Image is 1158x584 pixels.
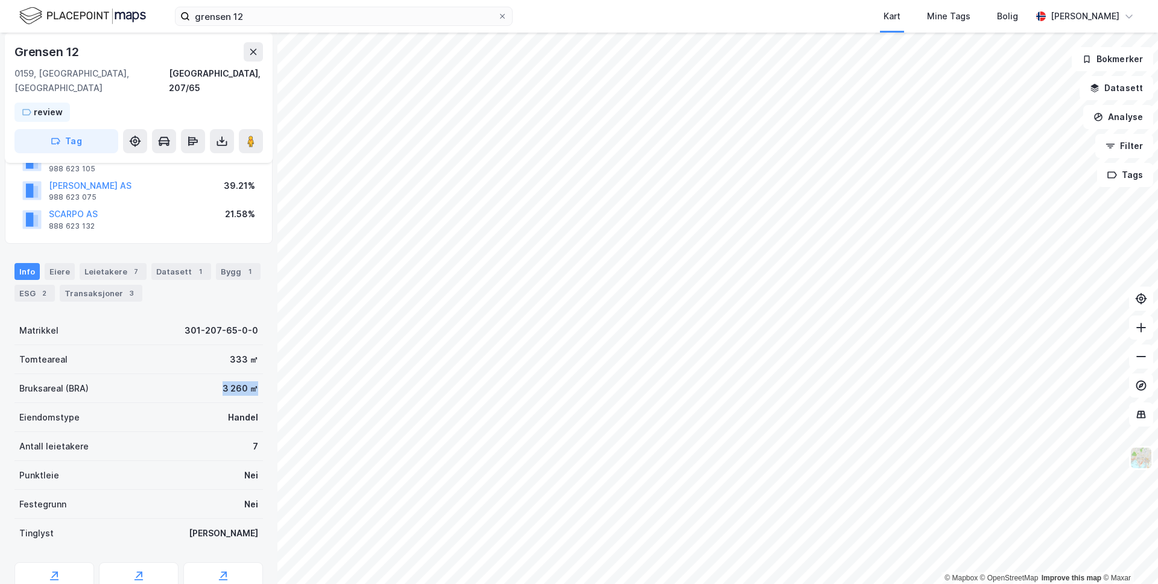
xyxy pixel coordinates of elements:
div: [PERSON_NAME] [189,526,258,541]
button: Tag [14,129,118,153]
button: Bokmerker [1072,47,1153,71]
iframe: Chat Widget [1098,526,1158,584]
div: 3 260 ㎡ [223,381,258,396]
div: Bruksareal (BRA) [19,381,89,396]
button: Analyse [1083,105,1153,129]
div: 888 623 132 [49,221,95,231]
div: 7 [130,265,142,278]
div: 3 [125,287,138,299]
div: 988 623 075 [49,192,96,202]
img: Z [1130,446,1153,469]
button: Filter [1095,134,1153,158]
div: 39.21% [224,179,255,193]
div: Grensen 12 [14,42,81,62]
div: Tomteareal [19,352,68,367]
div: Handel [228,410,258,425]
div: Datasett [151,263,211,280]
div: Antall leietakere [19,439,89,454]
a: OpenStreetMap [980,574,1039,582]
div: ESG [14,285,55,302]
div: Eiere [45,263,75,280]
div: [GEOGRAPHIC_DATA], 207/65 [169,66,263,95]
div: Mine Tags [927,9,970,24]
div: review [34,105,63,119]
div: [PERSON_NAME] [1051,9,1119,24]
div: Matrikkel [19,323,59,338]
div: 7 [253,439,258,454]
div: Bygg [216,263,261,280]
div: Info [14,263,40,280]
div: Nei [244,468,258,483]
div: Festegrunn [19,497,66,512]
a: Improve this map [1042,574,1101,582]
div: 301-207-65-0-0 [185,323,258,338]
input: Søk på adresse, matrikkel, gårdeiere, leietakere eller personer [190,7,498,25]
a: Mapbox [944,574,978,582]
div: 1 [244,265,256,278]
div: Bolig [997,9,1018,24]
div: 1 [194,265,206,278]
img: logo.f888ab2527a4732fd821a326f86c7f29.svg [19,5,146,27]
button: Tags [1097,163,1153,187]
div: Transaksjoner [60,285,142,302]
div: Kart [884,9,900,24]
div: Punktleie [19,468,59,483]
div: Tinglyst [19,526,54,541]
button: Datasett [1080,76,1153,100]
div: 333 ㎡ [230,352,258,367]
div: Eiendomstype [19,410,80,425]
div: 0159, [GEOGRAPHIC_DATA], [GEOGRAPHIC_DATA] [14,66,169,95]
div: 988 623 105 [49,164,95,174]
div: Leietakere [80,263,147,280]
div: 2 [38,287,50,299]
div: Nei [244,497,258,512]
div: 21.58% [225,207,255,221]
